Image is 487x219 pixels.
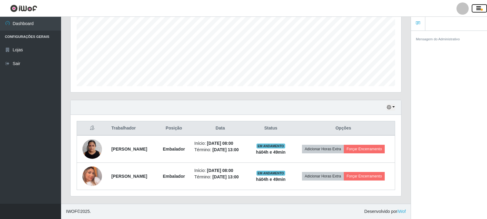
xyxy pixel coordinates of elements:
th: Posição [157,121,191,136]
img: 1700330584258.jpeg [82,136,102,162]
time: [DATE] 08:00 [207,168,233,173]
li: Início: [194,167,246,174]
li: Término: [194,174,246,180]
small: Mensagem do Administrativo [416,37,460,41]
span: EM ANDAMENTO [256,144,285,148]
th: Status [250,121,292,136]
span: EM ANDAMENTO [256,171,285,176]
span: Desenvolvido por [364,208,406,215]
a: iWof [397,209,406,214]
th: Data [191,121,250,136]
span: © 2025 . [66,208,91,215]
button: Forçar Encerramento [344,172,385,181]
time: [DATE] 13:00 [213,174,239,179]
span: IWOF [66,209,77,214]
time: [DATE] 08:00 [207,141,233,146]
strong: Embalador [163,147,185,151]
strong: Embalador [163,174,185,179]
button: Adicionar Horas Extra [302,172,344,181]
li: Início: [194,140,246,147]
strong: [PERSON_NAME] [111,174,147,179]
button: Adicionar Horas Extra [302,145,344,153]
th: Opções [292,121,395,136]
li: Término: [194,147,246,153]
strong: [PERSON_NAME] [111,147,147,151]
img: CoreUI Logo [10,5,37,12]
strong: há 04 h e 49 min [256,177,286,182]
time: [DATE] 13:00 [213,147,239,152]
th: Trabalhador [108,121,157,136]
strong: há 04 h e 49 min [256,150,286,155]
img: 1750545410302.jpeg [82,159,102,194]
button: Forçar Encerramento [344,145,385,153]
